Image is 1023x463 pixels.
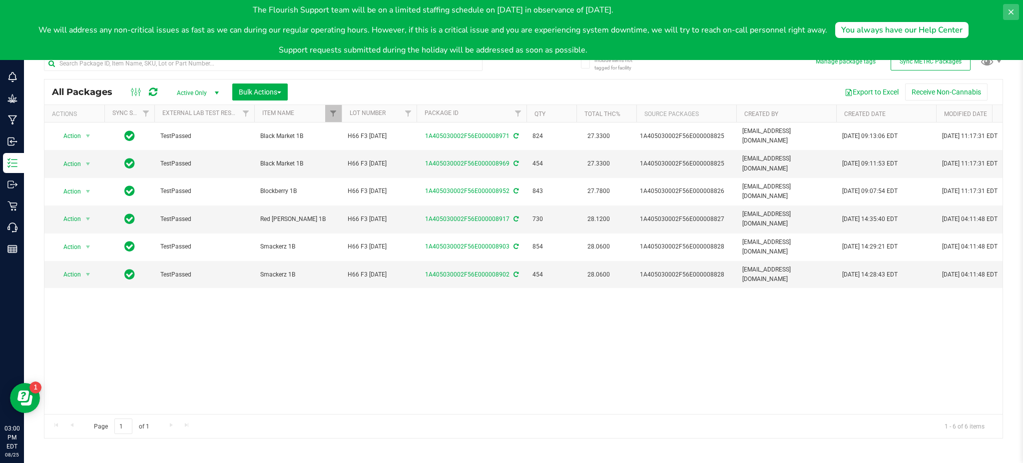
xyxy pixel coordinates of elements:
[44,56,483,71] input: Search Package ID, Item Name, SKU, Lot or Part Number...
[82,157,94,171] span: select
[532,186,570,196] span: 843
[942,131,998,141] span: [DATE] 11:17:31 EDT
[942,186,998,196] span: [DATE] 11:17:31 EDT
[260,214,336,224] span: Red [PERSON_NAME] 1B
[82,267,94,281] span: select
[900,58,962,65] span: Sync METRC Packages
[262,109,294,116] a: Item Name
[85,418,157,434] span: Page of 1
[838,83,905,100] button: Export to Excel
[124,156,135,170] span: In Sync
[425,132,510,139] a: 1A405030002F56E000008971
[54,184,81,198] span: Action
[38,24,827,36] p: We will address any non-critical issues as fast as we can during our regular operating hours. How...
[29,381,41,393] iframe: Resource center unread badge
[944,110,987,117] a: Modified Date
[160,159,248,168] span: TestPassed
[640,186,733,196] div: 1A405030002F56E000008826
[232,83,288,100] button: Bulk Actions
[425,215,510,222] a: 1A405030002F56E000008917
[512,243,518,250] span: Sync from Compliance System
[425,160,510,167] a: 1A405030002F56E000008969
[348,270,411,279] span: H66 F3 [DATE]
[260,242,336,251] span: Smackerz 1B
[7,201,17,211] inline-svg: Retail
[7,115,17,125] inline-svg: Manufacturing
[841,24,963,36] div: You always have our Help Center
[138,105,154,122] a: Filter
[842,159,898,168] span: [DATE] 09:11:53 EDT
[742,265,830,284] span: [EMAIL_ADDRESS][DOMAIN_NAME]
[160,214,248,224] span: TestPassed
[425,109,459,116] a: Package ID
[582,239,615,254] span: 28.0600
[52,86,122,97] span: All Packages
[512,187,518,194] span: Sync from Compliance System
[38,44,827,56] p: Support requests submitted during the holiday will be addressed as soon as possible.
[594,56,644,71] span: Include items not tagged for facility
[532,131,570,141] span: 824
[582,156,615,171] span: 27.3300
[512,160,518,167] span: Sync from Compliance System
[82,129,94,143] span: select
[640,131,733,141] div: 1A405030002F56E000008825
[582,212,615,226] span: 28.1200
[816,57,876,66] button: Manage package tags
[842,214,898,224] span: [DATE] 14:35:40 EDT
[54,267,81,281] span: Action
[640,159,733,168] div: 1A405030002F56E000008825
[842,186,898,196] span: [DATE] 09:07:54 EDT
[82,212,94,226] span: select
[325,105,342,122] a: Filter
[7,179,17,189] inline-svg: Outbound
[584,110,620,117] a: Total THC%
[160,186,248,196] span: TestPassed
[636,105,736,122] th: Source Packages
[742,154,830,173] span: [EMAIL_ADDRESS][DOMAIN_NAME]
[238,105,254,122] a: Filter
[582,184,615,198] span: 27.7800
[742,237,830,256] span: [EMAIL_ADDRESS][DOMAIN_NAME]
[348,159,411,168] span: H66 F3 [DATE]
[425,243,510,250] a: 1A405030002F56E000008903
[10,383,40,413] iframe: Resource center
[160,270,248,279] span: TestPassed
[742,182,830,201] span: [EMAIL_ADDRESS][DOMAIN_NAME]
[124,267,135,281] span: In Sync
[425,271,510,278] a: 1A405030002F56E000008902
[4,451,19,458] p: 08/25
[532,214,570,224] span: 730
[7,93,17,103] inline-svg: Grow
[54,212,81,226] span: Action
[260,131,336,141] span: Black Market 1B
[844,110,886,117] a: Created Date
[532,270,570,279] span: 454
[54,240,81,254] span: Action
[532,242,570,251] span: 854
[7,72,17,82] inline-svg: Monitoring
[260,270,336,279] span: Smackerz 1B
[942,270,998,279] span: [DATE] 04:11:48 EDT
[124,184,135,198] span: In Sync
[7,158,17,168] inline-svg: Inventory
[512,132,518,139] span: Sync from Compliance System
[512,215,518,222] span: Sync from Compliance System
[7,244,17,254] inline-svg: Reports
[512,271,518,278] span: Sync from Compliance System
[52,110,100,117] div: Actions
[744,110,778,117] a: Created By
[112,109,151,116] a: Sync Status
[942,159,998,168] span: [DATE] 11:17:31 EDT
[82,184,94,198] span: select
[348,214,411,224] span: H66 F3 [DATE]
[842,270,898,279] span: [DATE] 14:28:43 EDT
[124,212,135,226] span: In Sync
[842,242,898,251] span: [DATE] 14:29:21 EDT
[534,110,545,117] a: Qty
[350,109,386,116] a: Lot Number
[348,242,411,251] span: H66 F3 [DATE]
[114,418,132,434] input: 1
[842,131,898,141] span: [DATE] 09:13:06 EDT
[4,424,19,451] p: 03:00 PM EDT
